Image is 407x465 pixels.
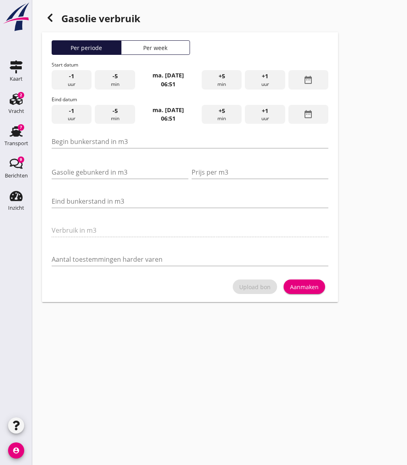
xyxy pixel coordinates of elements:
[52,135,328,148] input: Begin bunkerstand in m3
[18,92,24,98] div: 2
[2,2,31,32] img: logo-small.a267ee39.svg
[8,205,24,211] div: Inzicht
[202,70,242,90] div: min
[245,105,285,124] div: uur
[42,10,338,29] h1: Gasolie verbruik
[192,166,328,179] input: Prijs per m3
[95,70,135,90] div: min
[245,70,285,90] div: uur
[219,106,225,115] span: +5
[152,106,184,114] strong: ma. [DATE]
[113,106,118,115] span: -5
[290,283,319,291] div: Aanmaken
[52,70,92,90] div: uur
[262,106,268,115] span: +1
[262,72,268,81] span: +1
[52,61,78,68] span: Start datum
[52,96,77,103] span: Eind datum
[4,141,28,146] div: Transport
[8,442,24,459] i: account_circle
[303,109,313,119] i: date_range
[95,105,135,124] div: min
[5,173,28,178] div: Berichten
[69,72,74,81] span: -1
[52,253,328,266] input: Aantal toestemmingen harder varen
[52,166,188,179] input: Gasolie gebunkerd in m3
[152,71,184,79] strong: ma. [DATE]
[18,124,24,131] div: 7
[52,195,328,208] input: Eind bunkerstand in m3
[55,44,117,52] div: Per periode
[161,80,175,88] strong: 06:51
[202,105,242,124] div: min
[113,72,118,81] span: -5
[121,40,190,55] button: Per week
[52,40,121,55] button: Per periode
[284,279,325,294] button: Aanmaken
[303,75,313,85] i: date_range
[219,72,225,81] span: +5
[18,156,24,163] div: 9
[161,115,175,122] strong: 06:51
[10,76,23,81] div: Kaart
[125,44,187,52] div: Per week
[69,106,74,115] span: -1
[8,108,24,114] div: Vracht
[52,105,92,124] div: uur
